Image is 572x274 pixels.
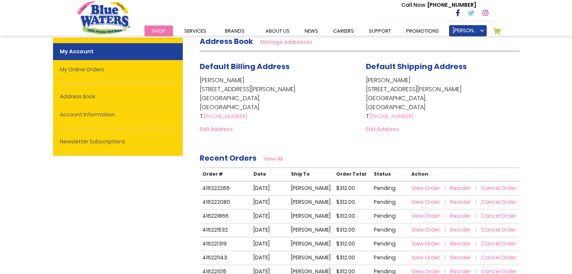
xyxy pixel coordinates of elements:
[53,61,183,78] a: My Online Orders
[184,27,206,35] span: Services
[152,27,165,35] span: Shop
[481,198,516,206] a: Cancel Order
[225,27,244,35] span: Brands
[450,212,471,220] span: Reorder
[366,61,467,72] span: Default Shipping Address
[450,198,480,206] a: Reorder
[326,26,361,36] a: careers
[336,226,355,233] span: $312.00
[371,223,409,237] td: Pending
[258,26,297,36] a: about us
[288,181,334,195] td: [PERSON_NAME]
[450,212,480,220] a: Reorder
[481,240,516,247] a: Cancel Order
[288,223,334,237] td: [PERSON_NAME]
[366,125,399,133] a: Edit Address
[77,1,130,34] a: store logo
[399,26,446,36] a: Promotions
[481,212,516,220] a: Cancel Order
[288,195,334,209] td: [PERSON_NAME]
[200,223,251,237] td: 416221532
[200,181,251,195] td: 416222266
[200,36,253,47] strong: Address Book
[370,113,413,120] a: [PHONE_NUMBER]
[251,251,288,265] td: [DATE]
[371,251,409,265] td: Pending
[251,209,288,223] td: [DATE]
[288,168,334,181] th: Ship To
[251,237,288,251] td: [DATE]
[251,195,288,209] td: [DATE]
[481,184,516,192] a: Cancel Order
[200,168,251,181] th: Order #
[361,26,399,36] a: support
[371,181,409,195] td: Pending
[200,153,256,163] strong: Recent Orders
[251,223,288,237] td: [DATE]
[251,181,288,195] td: [DATE]
[401,1,476,9] p: [PHONE_NUMBER]
[411,226,440,233] span: View Order
[411,212,449,220] a: View Order
[409,168,519,181] th: Action
[53,88,183,105] a: Address Book
[481,254,516,261] a: Cancel Order
[336,212,355,220] span: $312.00
[200,209,251,223] td: 416221866
[450,240,471,247] span: Reorder
[450,254,480,261] a: Reorder
[53,133,183,150] a: Newsletter Subscriptions
[481,226,516,233] a: Cancel Order
[450,184,471,192] span: Reorder
[53,43,183,60] strong: My Account
[371,195,409,209] td: Pending
[288,237,334,251] td: [PERSON_NAME]
[288,251,334,265] td: [PERSON_NAME]
[371,209,409,223] td: Pending
[288,209,334,223] td: [PERSON_NAME]
[411,254,440,261] span: View Order
[401,1,428,9] span: Call Now :
[264,155,283,163] a: View All
[334,168,371,181] th: Order Total
[450,184,480,192] a: Reorder
[411,240,440,247] span: View Order
[411,240,449,247] a: View Order
[251,168,288,181] th: Date
[371,168,409,181] th: Status
[450,240,480,247] a: Reorder
[200,125,233,133] a: Edit Address
[411,212,440,220] span: View Order
[200,237,251,251] td: 416221319
[336,198,355,206] span: $312.00
[371,237,409,251] td: Pending
[200,195,251,209] td: 416222080
[200,61,290,72] span: Default Billing Address
[411,226,449,233] a: View Order
[411,184,440,192] span: View Order
[204,113,247,120] a: [PHONE_NUMBER]
[336,254,355,261] span: $312.00
[411,198,449,206] a: View Order
[200,76,353,121] address: [PERSON_NAME] [STREET_ADDRESS][PERSON_NAME] [GEOGRAPHIC_DATA], [GEOGRAPHIC_DATA] T:
[450,226,471,233] span: Reorder
[411,254,449,261] a: View Order
[336,240,355,247] span: $312.00
[450,198,471,206] span: Reorder
[450,226,480,233] a: Reorder
[200,251,251,265] td: 416221143
[449,25,487,36] a: [PERSON_NAME]
[366,76,519,121] address: [PERSON_NAME] [STREET_ADDRESS][PERSON_NAME] [GEOGRAPHIC_DATA], [GEOGRAPHIC_DATA] T:
[336,184,355,192] span: $312.00
[450,254,471,261] span: Reorder
[411,184,449,192] a: View Order
[260,38,313,46] a: Manage Addresses
[411,198,440,206] span: View Order
[53,106,183,123] a: Account Information
[297,26,326,36] a: News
